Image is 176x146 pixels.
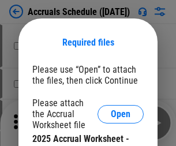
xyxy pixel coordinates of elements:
span: Open [111,110,130,119]
button: Open [98,105,144,123]
div: Please use “Open” to attach the files, then click Continue [32,64,144,86]
div: Please attach the Accrual Worksheet file [32,98,98,130]
div: Required files [32,37,144,48]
